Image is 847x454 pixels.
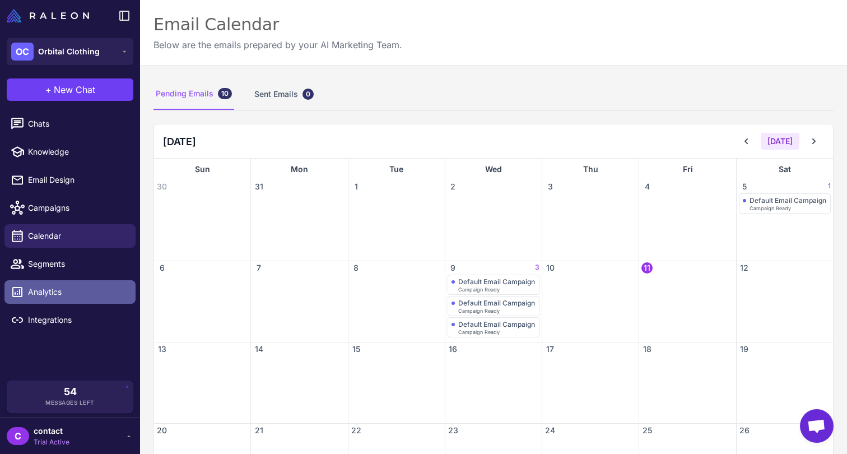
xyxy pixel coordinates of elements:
a: Chats [4,112,136,136]
span: Trial Active [34,437,69,447]
div: C [7,427,29,445]
span: 23 [448,425,459,436]
span: Chats [28,118,127,130]
a: Campaigns [4,196,136,220]
div: Sun [154,159,250,180]
button: OCOrbital Clothing [7,38,133,65]
h2: [DATE] [163,134,196,149]
span: 7 [253,262,264,274]
span: 15 [351,344,362,355]
span: 17 [544,344,556,355]
span: 10 [544,262,556,274]
span: 13 [156,344,167,355]
span: + [45,83,52,96]
div: Email Calendar [153,13,402,36]
span: Segments [28,258,127,270]
div: Wed [445,159,542,180]
span: 8 [351,262,362,274]
span: Integrations [28,314,127,326]
div: Default Email Campaign [458,277,535,286]
span: 22 [351,425,362,436]
span: 26 [739,425,750,436]
span: 30 [156,181,167,192]
span: 3 [544,181,556,192]
span: 4 [641,181,653,192]
a: Knowledge [4,140,136,164]
span: 19 [739,344,750,355]
a: Raleon Logo [7,9,94,22]
span: Analytics [28,286,127,298]
span: Messages Left [45,399,95,407]
span: Email Design [28,174,127,186]
span: Campaign Ready [750,206,791,211]
img: Raleon Logo [7,9,89,22]
span: 3 [535,262,539,274]
span: 14 [253,344,264,355]
span: 54 [64,387,77,397]
a: Integrations [4,308,136,332]
a: Analytics [4,280,136,304]
div: Pending Emails [153,78,234,110]
span: 18 [641,344,653,355]
span: Orbital Clothing [38,45,100,58]
span: Calendar [28,230,127,242]
div: 0 [302,89,314,100]
div: Default Email Campaign [750,196,826,205]
div: Fri [639,159,736,180]
div: Mon [251,159,347,180]
div: Sat [737,159,833,180]
a: Segments [4,252,136,276]
span: Knowledge [28,146,127,158]
div: Sent Emails [252,78,316,110]
span: 6 [156,262,167,274]
span: 21 [253,425,264,436]
div: OC [11,43,34,61]
a: Calendar [4,224,136,248]
span: 1 [351,181,362,192]
span: 11 [641,262,653,274]
span: 1 [828,181,831,192]
span: 25 [641,425,653,436]
div: 10 [218,88,232,99]
span: contact [34,425,69,437]
span: 20 [156,425,167,436]
span: 31 [253,181,264,192]
span: 2 [448,181,459,192]
button: +New Chat [7,78,133,101]
span: 16 [448,344,459,355]
span: Campaign Ready [458,330,500,335]
div: Tue [348,159,445,180]
div: Open chat [800,409,834,443]
div: Default Email Campaign [458,299,535,307]
span: Campaigns [28,202,127,214]
span: 24 [544,425,556,436]
span: 9 [448,262,459,274]
button: [DATE] [761,133,799,150]
a: Email Design [4,168,136,192]
span: 5 [739,181,750,192]
span: Campaign Ready [458,287,500,292]
span: Campaign Ready [458,308,500,313]
span: 12 [739,262,750,274]
div: Thu [542,159,639,180]
p: Below are the emails prepared by your AI Marketing Team. [153,38,402,52]
div: Default Email Campaign [458,320,535,328]
span: New Chat [54,83,95,96]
